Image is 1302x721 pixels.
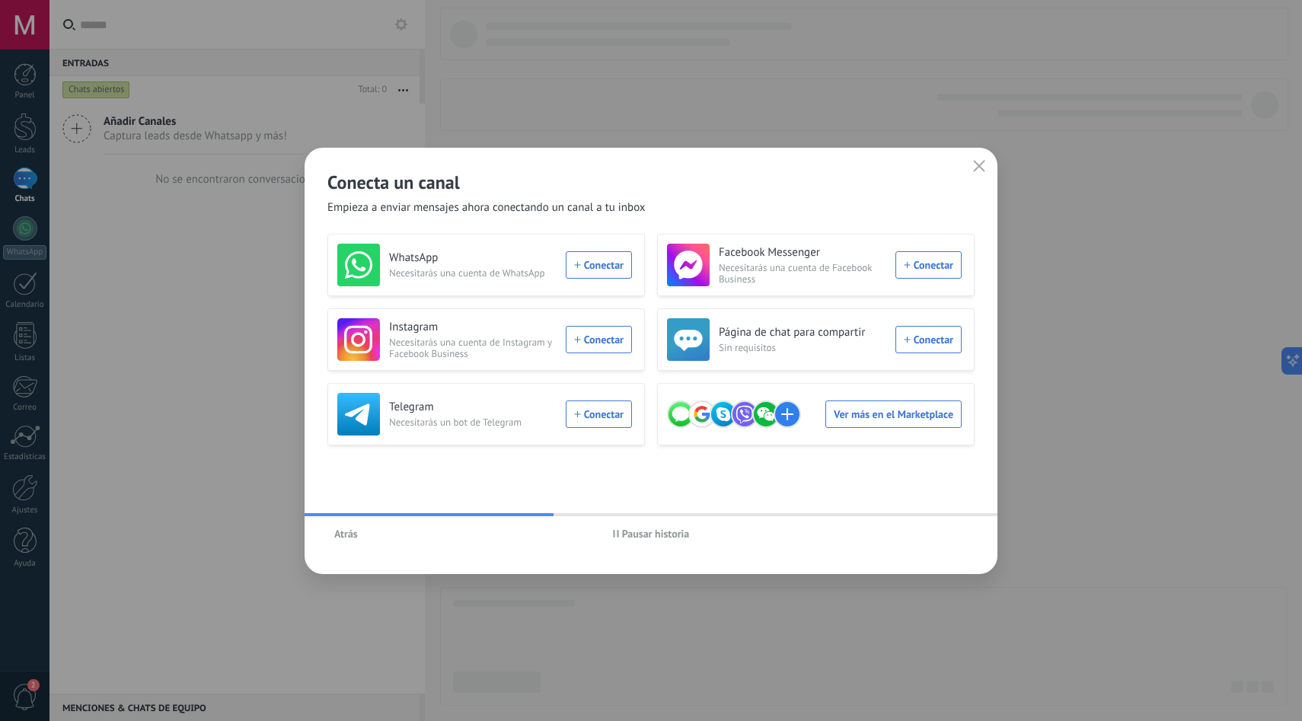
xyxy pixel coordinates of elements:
span: Empieza a enviar mensajes ahora conectando un canal a tu inbox [327,200,646,215]
span: Pausar historia [622,528,690,539]
span: Necesitarás un bot de Telegram [389,416,557,428]
span: Necesitarás una cuenta de Instagram y Facebook Business [389,337,557,359]
h3: Telegram [389,400,557,415]
span: Necesitarás una cuenta de WhatsApp [389,267,557,279]
span: Necesitarás una cuenta de Facebook Business [719,262,886,285]
h3: Instagram [389,320,557,335]
button: Pausar historia [606,522,697,545]
span: Sin requisitos [719,342,886,353]
h3: WhatsApp [389,250,557,266]
button: Atrás [327,522,365,545]
h2: Conecta un canal [327,171,975,194]
h3: Facebook Messenger [719,245,886,260]
h3: Página de chat para compartir [719,325,886,340]
span: Atrás [334,528,358,539]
